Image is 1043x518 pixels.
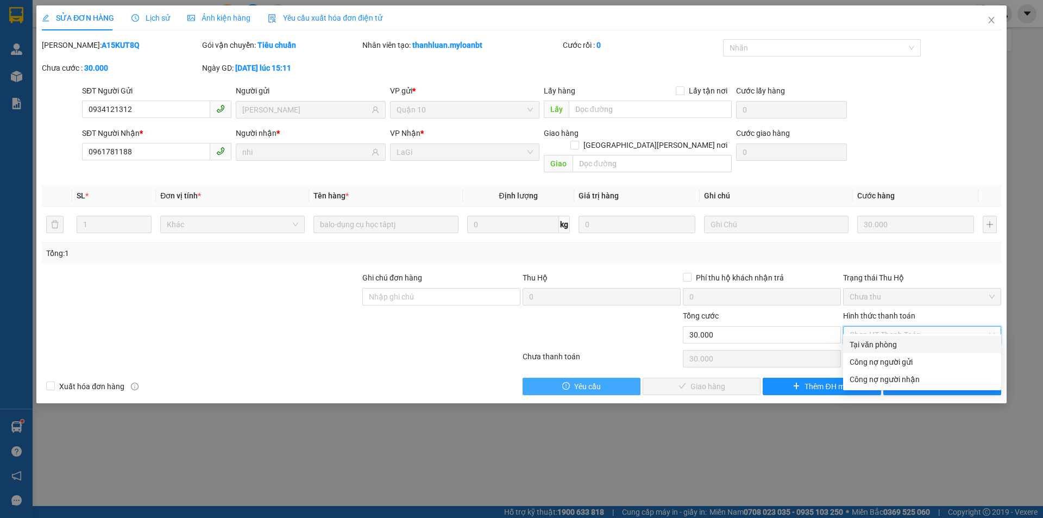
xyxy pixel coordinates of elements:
[77,191,85,200] span: SL
[544,155,573,172] span: Giao
[235,64,291,72] b: [DATE] lúc 15:11
[362,273,422,282] label: Ghi chú đơn hàng
[160,191,201,200] span: Đơn vị tính
[46,216,64,233] button: delete
[704,216,849,233] input: Ghi Chú
[643,378,761,395] button: checkGiao hàng
[82,127,231,139] div: SĐT Người Nhận
[850,289,995,305] span: Chưa thu
[736,101,847,118] input: Cước lấy hàng
[242,104,369,116] input: Tên người gửi
[562,382,570,391] span: exclamation-circle
[683,311,719,320] span: Tổng cước
[843,272,1001,284] div: Trạng thái Thu Hộ
[989,332,995,338] span: close-circle
[544,101,569,118] span: Lấy
[736,143,847,161] input: Cước giao hàng
[362,288,520,305] input: Ghi chú đơn hàng
[257,41,296,49] b: Tiêu chuẩn
[397,102,533,118] span: Quận 10
[569,101,732,118] input: Dọc đường
[983,216,997,233] button: plus
[313,216,458,233] input: VD: Bàn, Ghế
[397,144,533,160] span: LaGi
[843,371,1001,388] div: Cước gửi hàng sẽ được ghi vào công nợ của người nhận
[55,380,129,392] span: Xuất hóa đơn hàng
[82,85,231,97] div: SĐT Người Gửi
[187,14,250,22] span: Ảnh kiện hàng
[736,86,785,95] label: Cước lấy hàng
[857,216,974,233] input: 0
[579,191,619,200] span: Giá trị hàng
[216,147,225,155] span: phone
[559,216,570,233] span: kg
[390,85,539,97] div: VP gửi
[850,356,995,368] div: Công nợ người gửi
[579,216,695,233] input: 0
[42,14,114,22] span: SỬA ĐƠN HÀNG
[763,378,881,395] button: plusThêm ĐH mới
[976,5,1007,36] button: Close
[131,14,170,22] span: Lịch sử
[42,14,49,22] span: edit
[372,148,379,156] span: user
[523,378,640,395] button: exclamation-circleYêu cầu
[700,185,853,207] th: Ghi chú
[573,155,732,172] input: Dọc đường
[187,14,195,22] span: picture
[843,311,915,320] label: Hình thức thanh toán
[684,85,732,97] span: Lấy tận nơi
[850,339,995,351] div: Tại văn phòng
[362,39,561,51] div: Nhân viên tạo:
[202,39,360,51] div: Gói vận chuyển:
[574,380,601,392] span: Yêu cầu
[579,139,732,151] span: [GEOGRAPHIC_DATA][PERSON_NAME] nơi
[412,41,482,49] b: thanhluan.myloanbt
[42,62,200,74] div: Chưa cước :
[167,216,298,233] span: Khác
[857,191,895,200] span: Cước hàng
[793,382,800,391] span: plus
[850,373,995,385] div: Công nợ người nhận
[268,14,382,22] span: Yêu cầu xuất hóa đơn điện tử
[236,85,385,97] div: Người gửi
[131,383,139,390] span: info-circle
[131,14,139,22] span: clock-circle
[692,272,788,284] span: Phí thu hộ khách nhận trả
[268,14,277,23] img: icon
[313,191,349,200] span: Tên hàng
[102,41,140,49] b: A15KUT8Q
[544,129,579,138] span: Giao hàng
[236,127,385,139] div: Người nhận
[850,327,995,343] span: Chọn HT Thanh Toán
[544,86,575,95] span: Lấy hàng
[216,104,225,113] span: phone
[390,129,420,138] span: VP Nhận
[499,191,538,200] span: Định lượng
[84,64,108,72] b: 30.000
[843,353,1001,371] div: Cước gửi hàng sẽ được ghi vào công nợ của người gửi
[42,39,200,51] div: [PERSON_NAME]:
[523,273,548,282] span: Thu Hộ
[242,146,369,158] input: Tên người nhận
[596,41,601,49] b: 0
[202,62,360,74] div: Ngày GD:
[987,16,996,24] span: close
[46,247,403,259] div: Tổng: 1
[372,106,379,114] span: user
[736,129,790,138] label: Cước giao hàng
[521,351,682,370] div: Chưa thanh toán
[805,380,851,392] span: Thêm ĐH mới
[563,39,721,51] div: Cước rồi :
